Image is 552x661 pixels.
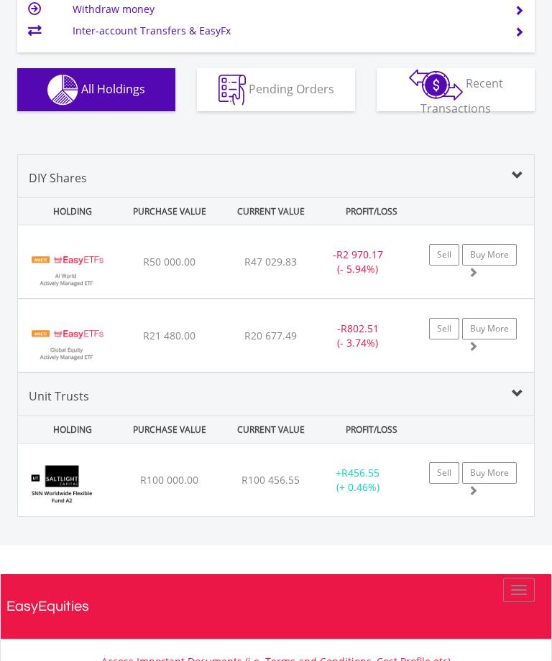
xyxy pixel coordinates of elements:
[462,244,517,266] a: Buy More
[429,462,459,484] a: Sell
[462,462,517,484] a: Buy More
[313,322,402,350] div: - (- 3.74%)
[20,416,118,443] div: HOLDING
[17,68,175,111] button: All Holdings
[244,255,297,268] span: R47 029.83
[20,198,118,225] div: HOLDING
[73,20,497,42] td: Inter-account Transfers & EasyFx
[25,461,98,512] img: UT.ZA.SLFA2.png
[323,416,420,443] div: PROFIT/LOSS
[336,248,383,261] span: R2 970.17
[429,244,459,266] a: Sell
[25,317,108,368] img: TFSA.EASYGE.png
[341,322,379,335] span: R802.51
[143,255,195,268] span: R50 000.00
[409,69,463,100] img: transactions-zar-wht.png
[462,318,517,339] a: Buy More
[244,329,297,342] span: R20 677.49
[313,248,402,276] div: - (- 5.94%)
[313,466,402,494] div: + (+ 0.46%)
[222,198,320,225] div: CURRENT VALUE
[197,68,355,111] button: Pending Orders
[218,75,246,106] img: pending_instructions-wht.png
[341,466,379,479] span: R456.55
[222,416,320,443] div: CURRENT VALUE
[121,416,218,443] div: PURCHASE VALUE
[143,329,195,342] span: R21 480.00
[29,170,87,186] span: DIY Shares
[323,198,420,225] div: PROFIT/LOSS
[47,75,78,106] img: holdings-wht.png
[140,473,198,487] span: R100 000.00
[121,198,218,225] div: PURCHASE VALUE
[6,574,546,639] a: EasyEquities
[377,68,535,111] button: Recent Transactions
[29,388,89,404] span: Unit Trusts
[249,80,334,96] span: Pending Orders
[25,243,108,294] img: TFSA.EASYAI.png
[429,318,459,339] a: Sell
[241,473,300,487] span: R100 456.55
[81,80,145,96] span: All Holdings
